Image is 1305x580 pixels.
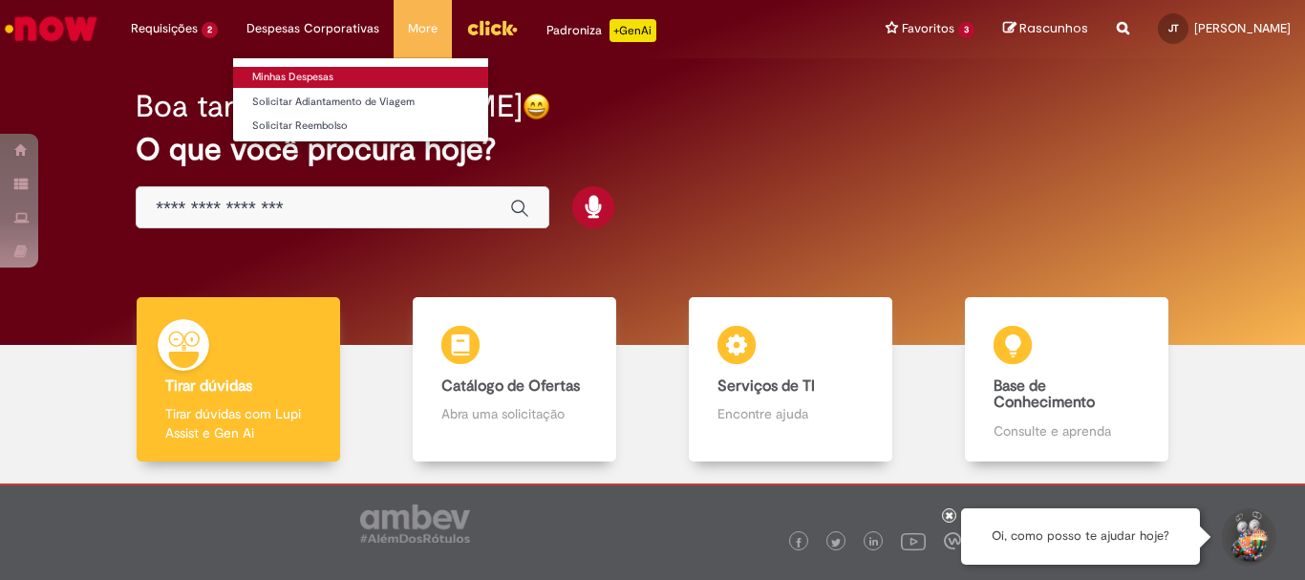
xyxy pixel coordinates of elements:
[994,421,1139,440] p: Consulte e aprenda
[831,538,841,548] img: logo_footer_twitter.png
[246,19,379,38] span: Despesas Corporativas
[1019,19,1088,37] span: Rascunhos
[1168,22,1179,34] span: JT
[869,537,879,548] img: logo_footer_linkedin.png
[376,297,652,462] a: Catálogo de Ofertas Abra uma solicitação
[901,528,926,553] img: logo_footer_youtube.png
[1219,508,1276,566] button: Iniciar Conversa de Suporte
[233,116,488,137] a: Solicitar Reembolso
[131,19,198,38] span: Requisições
[929,297,1205,462] a: Base de Conhecimento Consulte e aprenda
[232,57,489,142] ul: Despesas Corporativas
[902,19,954,38] span: Favoritos
[408,19,438,38] span: More
[944,532,961,549] img: logo_footer_workplace.png
[165,376,252,396] b: Tirar dúvidas
[441,376,580,396] b: Catálogo de Ofertas
[961,508,1200,565] div: Oi, como posso te ajudar hoje?
[233,92,488,113] a: Solicitar Adiantamento de Viagem
[794,538,803,548] img: logo_footer_facebook.png
[523,93,550,120] img: happy-face.png
[165,404,310,442] p: Tirar dúvidas com Lupi Assist e Gen Ai
[100,297,376,462] a: Tirar dúvidas Tirar dúvidas com Lupi Assist e Gen Ai
[233,67,488,88] a: Minhas Despesas
[136,133,1169,166] h2: O que você procura hoje?
[610,19,656,42] p: +GenAi
[546,19,656,42] div: Padroniza
[136,90,523,123] h2: Boa tarde, [PERSON_NAME]
[441,404,587,423] p: Abra uma solicitação
[360,505,470,543] img: logo_footer_ambev_rotulo_gray.png
[1003,20,1088,38] a: Rascunhos
[466,13,518,42] img: click_logo_yellow_360x200.png
[2,10,100,48] img: ServiceNow
[1194,20,1291,36] span: [PERSON_NAME]
[994,376,1095,413] b: Base de Conhecimento
[958,22,974,38] span: 3
[717,404,863,423] p: Encontre ajuda
[202,22,218,38] span: 2
[652,297,929,462] a: Serviços de TI Encontre ajuda
[717,376,815,396] b: Serviços de TI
